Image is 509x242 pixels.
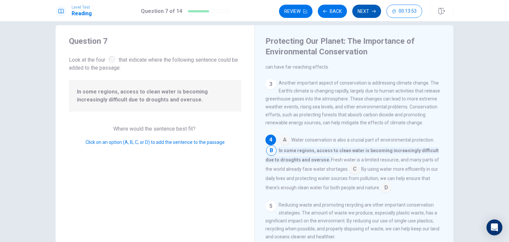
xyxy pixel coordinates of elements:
button: Review [279,5,312,18]
span: In some regions, access to clean water is becoming increasingly difficult due to droughts and ove... [77,88,233,104]
span: 00:13:53 [399,9,417,14]
h1: Question 7 of 14 [141,7,182,15]
button: Back [318,5,347,18]
button: Next [352,5,381,18]
span: By using water more efficiently in our daily lives and protecting water sources from pollution, w... [265,166,438,190]
span: Reducing waste and promoting recycling are other important conservation strategies. The amount of... [265,202,439,239]
div: 3 [265,79,276,90]
span: Where would the sentence best fit? [113,126,197,132]
button: 00:13:53 [386,5,422,18]
div: Open Intercom Messenger [486,219,502,235]
div: 4 [265,135,276,145]
span: Another important aspect of conservation is addressing climate change. The Earth's climate is cha... [265,80,440,125]
h1: Reading [72,10,92,18]
div: 5 [265,201,276,212]
span: Water conservation is also a crucial part of environmental protection. [291,137,434,143]
span: C [349,164,360,174]
span: D [381,182,391,193]
span: Look at the four that indicate where the following sentence could be added to the passage: [69,54,241,72]
span: Fresh water is a limited resource, and many parts of the world already face water shortages. [265,157,439,172]
span: Click on an option (A, B, C, or D) to add the sentence to the passage [85,140,225,145]
span: Level Test [72,5,92,10]
span: B [266,145,277,156]
h4: Protecting Our Planet: The Importance of Environmental Conservation [265,36,441,57]
span: A [279,135,290,145]
span: In some regions, access to clean water is becoming increasingly difficult due to droughts and ove... [265,147,439,163]
h4: Question 7 [69,36,241,46]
